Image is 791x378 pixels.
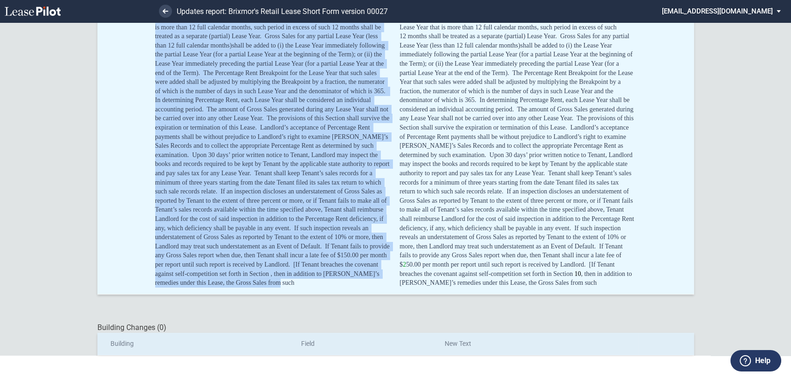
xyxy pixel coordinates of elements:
span: Landlord’s acceptance of Percentage Rent payments shall be without prejudice to Landlord’s right ... [399,124,630,158]
span: [If Tenant breaches the covenant against self-competition set forth in Section [155,261,380,277]
div: Building Changes (0) [97,323,694,333]
span: The amount of Gross Sales generated during any Lease Year shall not be carried over into any othe... [155,106,390,122]
span: 365. [374,88,385,95]
span: 10% or more, then Landlord may treat such understatement as an Event of Default. [155,234,385,250]
span: 10% or more, then Landlord may treat such understatement as an Event of Default. [399,234,627,250]
span: In determining Percentage Rent, each Lease Year shall be considered an individual accounting period. [399,96,631,113]
th: Field [288,333,432,355]
span: days’ prior written notice to Tenant, Landlord may inspect the books and records required to be k... [399,151,634,177]
span: In calculating Percentage Rent for any Lease Year that is more than 12 [155,14,389,31]
th: Building [97,333,288,355]
span: Gross Sales for any partial Lease Year ( [265,33,368,40]
span: Tenant shall keep Tenant’s sales records for a minimum of three years starting from the date Tena... [399,170,633,195]
label: Help [755,355,770,367]
span: days’ prior written notice to Tenant, Landlord may inspect the books and records required to be k... [155,151,392,177]
span: Gross Sales for any partial Lease Year ( [399,33,631,49]
span: less than 12 [432,42,463,49]
th: New Text [432,333,638,355]
span: 2 [403,261,406,268]
span: months shall be treated as a separate (partial) Lease Year. [408,33,557,40]
button: Help [730,350,781,371]
span: Updates report: Brixmor's Retail Lease Short Form version 00027 [177,7,388,16]
span: full calendar months, such period in excess of such 12 [399,24,618,40]
span: per month per report until such report is received by Landlord. [155,252,389,268]
span: less than 12 [155,33,380,49]
span: Upon 30 [192,151,215,158]
span: The Percentage Rent Breakpoint for the Lease Year that such sales were added shall be adjusted by... [155,69,386,95]
span: If an inspection discloses an understatement of Gross Sales as reported by Tenant to the extent o... [399,188,636,231]
span: the Lease Year immediately preceding the partial Lease Year (for a partial Lease Year at the end ... [155,51,385,76]
span: Upon 30 [489,151,512,158]
span: If an inspection discloses an understatement of Gross Sales as reported by Tenant to the extent o... [155,188,388,231]
a: 10 [574,270,581,277]
span: If Tenant fails to provide any Gross Sales report when due, then Tenant shall incur a late fee of... [399,243,624,268]
span: 365. [465,96,476,103]
span: the Lease Year immediately preceding the partial Lease Year (for a partial Lease Year at the end ... [399,60,620,76]
span: The Percentage Rent Breakpoint for the Lease Year that such sales were added shall be adjusted by... [399,69,634,104]
span: shall be added to (i) [232,42,283,49]
span: full calendar months, such period in excess of such 12 [197,24,338,31]
span: full calendar months) [176,42,232,49]
span: Tenant shall keep Tenant’s sales records for a minimum of three years starting from the date Tena... [155,170,383,195]
span: the Lease Year immediately following the partial Lease Year (for a partial Lease Year at the begi... [399,42,634,67]
span: Landlord’s acceptance of Percentage Rent payments shall be without prejudice to Landlord’s right ... [155,124,390,158]
span: [If Tenant breaches the covenant against self-competition set forth in Section [399,261,616,277]
span: In calculating Percentage Rent for any Lease Year that is more than 12 [399,14,628,31]
span: full calendar months) [464,42,520,49]
span: The amount of Gross Sales generated during any Lease Year shall not be carried over into any othe... [399,106,635,122]
span: The provisions of this Section shall survive the expiration or termination of this Lease. [155,115,391,131]
span: per month per report until such report is received by Landlord. [422,261,585,268]
span: shall be added to (i) [520,42,572,49]
span: In determining Percentage Rent, each Lease Year shall be considered an individual accounting period. [155,96,373,113]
